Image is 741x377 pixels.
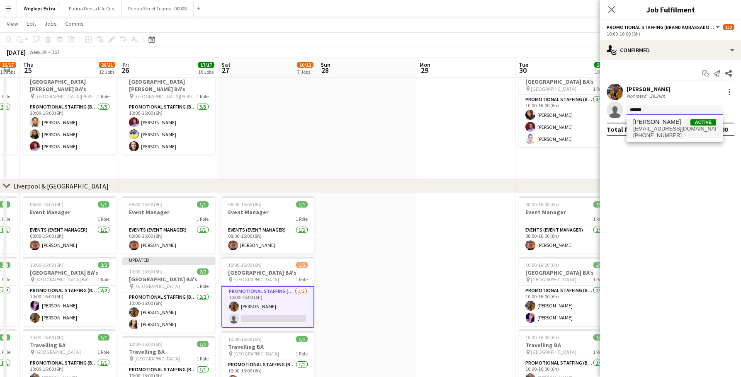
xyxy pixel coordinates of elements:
div: 08:00-16:00 (8h)1/1Event Manager1 RoleEvents (Event Manager)1/108:00-16:00 (8h)[PERSON_NAME] [23,196,116,254]
h3: [GEOGRAPHIC_DATA] BA's [519,269,612,276]
app-job-card: 10:00-16:00 (6h)1/2[GEOGRAPHIC_DATA] BA's [GEOGRAPHIC_DATA]1 RolePromotional Staffing (Brand Amba... [221,257,314,328]
h3: [GEOGRAPHIC_DATA] BA's [221,269,314,276]
div: 10 Jobs [198,69,214,75]
h3: Travelling BA [23,341,116,349]
span: lottietheis@gmail.com [633,126,716,132]
span: 28 [319,65,330,75]
span: 10:00-16:00 (6h) [129,341,163,347]
span: 08:00-16:00 (8h) [30,201,63,208]
span: 1/1 [197,341,209,347]
span: Sat [221,61,231,68]
span: [GEOGRAPHIC_DATA] [531,276,576,283]
span: 1 Role [197,355,209,362]
h3: [GEOGRAPHIC_DATA] BA's [519,78,612,85]
span: 10:00-16:00 (6h) [30,262,63,268]
span: 20/21 [99,62,115,68]
span: [GEOGRAPHIC_DATA][PERSON_NAME] [134,93,197,99]
span: 1 Role [97,276,109,283]
span: 1/1 [98,201,109,208]
button: Purina Street Teams - 00008 [121,0,194,17]
app-job-card: 10:00-16:00 (6h)3/3[GEOGRAPHIC_DATA][PERSON_NAME] BA's [GEOGRAPHIC_DATA][PERSON_NAME]1 RolePromot... [122,66,215,155]
app-card-role: Promotional Staffing (Brand Ambassadors)2/210:00-16:00 (6h)[PERSON_NAME][PERSON_NAME] [122,292,215,333]
div: Updated10:00-16:00 (6h)2/2[GEOGRAPHIC_DATA] BA's [GEOGRAPHIC_DATA]1 RolePromotional Staffing (Bra... [122,257,215,333]
div: Liverpool & [GEOGRAPHIC_DATA] [13,182,109,190]
span: View [7,20,18,27]
span: [GEOGRAPHIC_DATA] [134,355,180,362]
h3: Travelling BA [519,341,612,349]
span: 10:00-16:00 (6h) [228,336,262,342]
div: Total fee [607,125,635,133]
span: Sun [321,61,330,68]
div: 10 Jobs [595,69,610,75]
span: 2/2 [98,262,109,268]
span: 17/17 [594,62,611,68]
span: 1/1 [296,336,308,342]
span: +447554004842 [633,132,716,139]
app-card-role: Promotional Staffing (Brand Ambassadors)3/310:00-16:00 (6h)[PERSON_NAME][PERSON_NAME][PERSON_NAME] [519,95,612,147]
div: Confirmed [600,40,741,60]
span: 30 [517,65,528,75]
app-job-card: 08:00-16:00 (8h)1/1Event Manager1 RoleEvents (Event Manager)1/108:00-16:00 (8h)[PERSON_NAME] [519,196,612,254]
h3: Event Manager [122,208,215,216]
span: 1 Role [296,276,308,283]
span: 1/2 [723,24,734,30]
a: Edit [23,18,39,29]
span: [GEOGRAPHIC_DATA][PERSON_NAME] [35,93,97,99]
span: Active [690,119,716,126]
h3: Event Manager [23,208,116,216]
app-job-card: 08:00-16:00 (8h)1/1Event Manager1 RoleEvents (Event Manager)1/108:00-16:00 (8h)[PERSON_NAME] [221,196,314,254]
div: 10:00-16:00 (6h)3/3[GEOGRAPHIC_DATA][PERSON_NAME] BA's [GEOGRAPHIC_DATA][PERSON_NAME]1 RolePromot... [23,66,116,155]
span: Mon [420,61,430,68]
app-job-card: 10:00-16:00 (6h)2/2[GEOGRAPHIC_DATA] BA's [GEOGRAPHIC_DATA]1 RolePromotional Staffing (Brand Amba... [519,257,612,326]
span: Edit [27,20,36,27]
h3: Event Manager [221,208,314,216]
app-card-role: Events (Event Manager)1/108:00-16:00 (8h)[PERSON_NAME] [221,225,314,254]
span: Thu [23,61,34,68]
span: 2/2 [593,262,605,268]
a: View [3,18,22,29]
span: [GEOGRAPHIC_DATA] [134,283,180,289]
span: 17/17 [198,62,214,68]
span: 10:00-16:00 (6h) [228,262,262,268]
h3: Job Fulfilment [600,4,741,15]
button: Wrigleys Extra [17,0,62,17]
span: 08:00-16:00 (8h) [525,201,559,208]
div: BST [51,49,60,55]
div: [PERSON_NAME] [627,85,671,93]
span: 10:00-16:00 (6h) [525,262,559,268]
div: Updated [122,257,215,263]
app-card-role: Events (Event Manager)1/108:00-16:00 (8h)[PERSON_NAME] [519,225,612,254]
span: 26 [121,65,129,75]
span: [GEOGRAPHIC_DATA] [233,350,279,357]
app-card-role: Events (Event Manager)1/108:00-16:00 (8h)[PERSON_NAME] [122,225,215,254]
app-card-role: Events (Event Manager)1/108:00-16:00 (8h)[PERSON_NAME] [23,225,116,254]
span: 10:00-16:00 (6h) [30,334,63,341]
span: Jobs [44,20,57,27]
span: [GEOGRAPHIC_DATA] [531,349,576,355]
span: 1 Role [593,216,605,222]
span: 1/1 [197,201,209,208]
span: [GEOGRAPHIC_DATA] [233,276,279,283]
app-card-role: Promotional Staffing (Brand Ambassadors)2/210:00-16:00 (6h)[PERSON_NAME][PERSON_NAME] [519,286,612,326]
span: 10/12 [297,62,313,68]
span: 08:00-16:00 (8h) [129,201,163,208]
h3: Travelling BA [221,343,314,350]
a: Jobs [41,18,60,29]
span: 1/1 [593,334,605,341]
a: Comms [62,18,87,29]
button: Promotional Staffing (Brand Ambassadors) [607,24,721,30]
h3: [GEOGRAPHIC_DATA][PERSON_NAME] BA's [23,78,116,93]
span: 29 [418,65,430,75]
span: 1 Role [197,216,209,222]
div: 7 Jobs [297,69,313,75]
span: 1 Role [197,93,209,99]
app-job-card: 08:00-16:00 (8h)1/1Event Manager1 RoleEvents (Event Manager)1/108:00-16:00 (8h)[PERSON_NAME] [122,196,215,254]
span: Week 39 [27,49,48,55]
span: [GEOGRAPHIC_DATA] [35,349,81,355]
